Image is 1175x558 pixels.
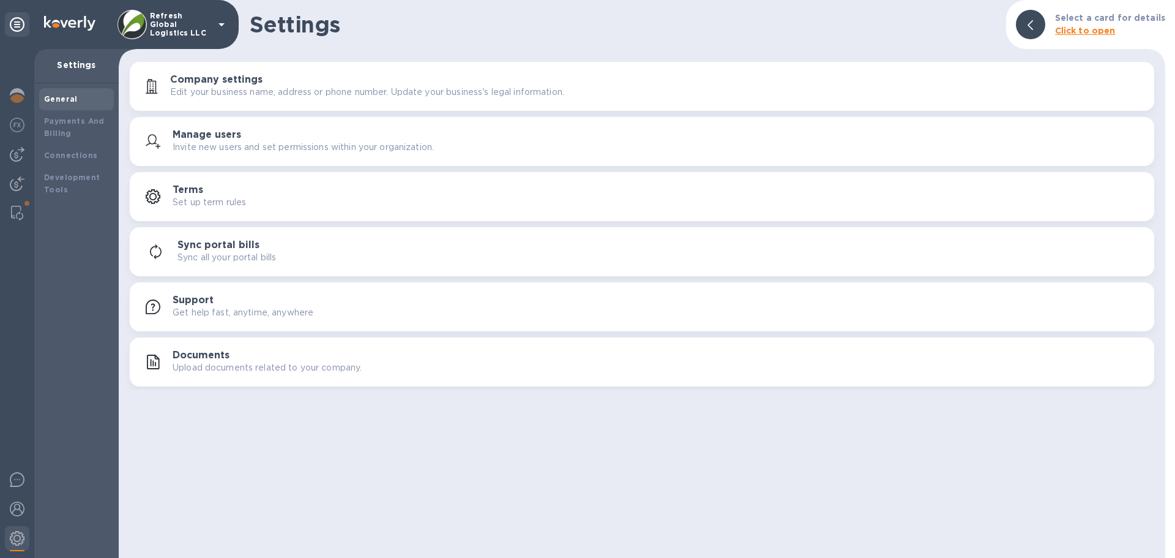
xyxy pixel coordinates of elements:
h3: Documents [173,350,229,361]
button: Manage usersInvite new users and set permissions within your organization. [130,117,1154,166]
b: Click to open [1055,26,1116,36]
h3: Support [173,295,214,306]
p: Set up term rules [173,196,246,209]
h1: Settings [250,12,996,37]
h3: Company settings [170,74,263,86]
div: Unpin categories [5,12,29,37]
img: Logo [44,16,95,31]
b: General [44,94,78,104]
b: Select a card for details [1055,13,1165,23]
h3: Sync portal bills [177,239,259,251]
b: Development Tools [44,173,100,194]
p: Edit your business name, address or phone number. Update your business's legal information. [170,86,564,99]
p: Invite new users and set permissions within your organization. [173,141,434,154]
b: Payments And Billing [44,116,105,138]
button: DocumentsUpload documents related to your company. [130,337,1154,386]
button: TermsSet up term rules [130,172,1154,221]
img: Foreign exchange [10,118,24,132]
p: Sync all your portal bills [177,251,276,264]
h3: Terms [173,184,203,196]
b: Connections [44,151,97,160]
button: Company settingsEdit your business name, address or phone number. Update your business's legal in... [130,62,1154,111]
h3: Manage users [173,129,241,141]
p: Refresh Global Logistics LLC [150,12,211,37]
p: Get help fast, anytime, anywhere [173,306,313,319]
p: Settings [44,59,109,71]
p: Upload documents related to your company. [173,361,362,374]
button: Sync portal billsSync all your portal bills [130,227,1154,276]
button: SupportGet help fast, anytime, anywhere [130,282,1154,331]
